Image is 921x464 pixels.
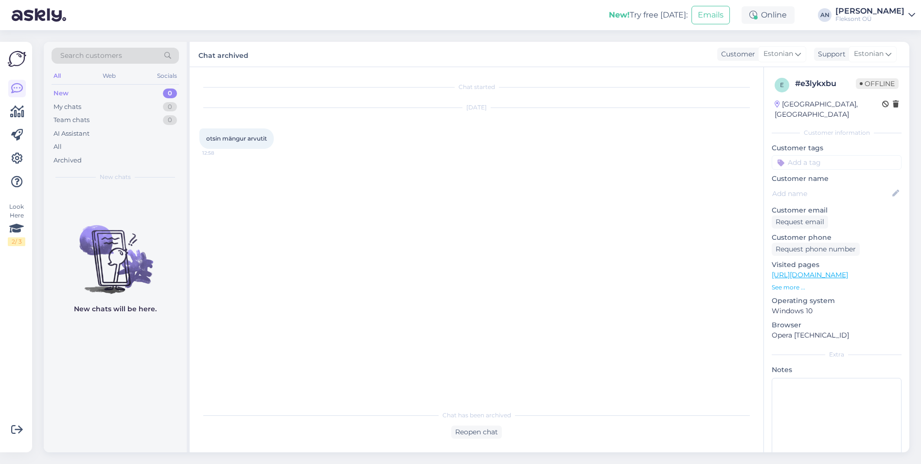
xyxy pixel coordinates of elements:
a: [URL][DOMAIN_NAME] [772,270,848,279]
div: Web [101,70,118,82]
p: Customer phone [772,232,902,243]
div: Fleksont OÜ [835,15,904,23]
div: Chat started [199,83,754,91]
span: e [780,81,784,89]
span: Offline [856,78,899,89]
div: Customer [717,49,755,59]
p: See more ... [772,283,902,292]
span: otsin mängur arvutit [206,135,267,142]
div: AN [818,8,832,22]
div: Customer information [772,128,902,137]
span: New chats [100,173,131,181]
p: Browser [772,320,902,330]
span: Estonian [763,49,793,59]
input: Add a tag [772,155,902,170]
p: Customer email [772,205,902,215]
div: Online [742,6,795,24]
p: Operating system [772,296,902,306]
p: Opera [TECHNICAL_ID] [772,330,902,340]
div: All [53,142,62,152]
span: Search customers [60,51,122,61]
div: Look Here [8,202,25,246]
div: Request email [772,215,828,229]
div: New [53,89,69,98]
div: Team chats [53,115,89,125]
div: # e3lykxbu [795,78,856,89]
img: Askly Logo [8,50,26,68]
p: Windows 10 [772,306,902,316]
div: Archived [53,156,82,165]
div: All [52,70,63,82]
div: 0 [163,102,177,112]
p: New chats will be here. [74,304,157,314]
span: 12:58 [202,149,239,157]
div: [DATE] [199,103,754,112]
div: My chats [53,102,81,112]
span: Chat has been archived [443,411,511,420]
span: Estonian [854,49,884,59]
div: Support [814,49,846,59]
b: New! [609,10,630,19]
div: Socials [155,70,179,82]
div: 0 [163,89,177,98]
div: Try free [DATE]: [609,9,688,21]
label: Chat archived [198,48,248,61]
div: AI Assistant [53,129,89,139]
div: [PERSON_NAME] [835,7,904,15]
div: Request phone number [772,243,860,256]
div: Extra [772,350,902,359]
img: No chats [44,208,187,295]
div: [GEOGRAPHIC_DATA], [GEOGRAPHIC_DATA] [775,99,882,120]
p: Customer tags [772,143,902,153]
button: Emails [691,6,730,24]
p: Visited pages [772,260,902,270]
div: 0 [163,115,177,125]
a: [PERSON_NAME]Fleksont OÜ [835,7,915,23]
p: Customer name [772,174,902,184]
div: Reopen chat [451,426,502,439]
input: Add name [772,188,890,199]
div: 2 / 3 [8,237,25,246]
p: Notes [772,365,902,375]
